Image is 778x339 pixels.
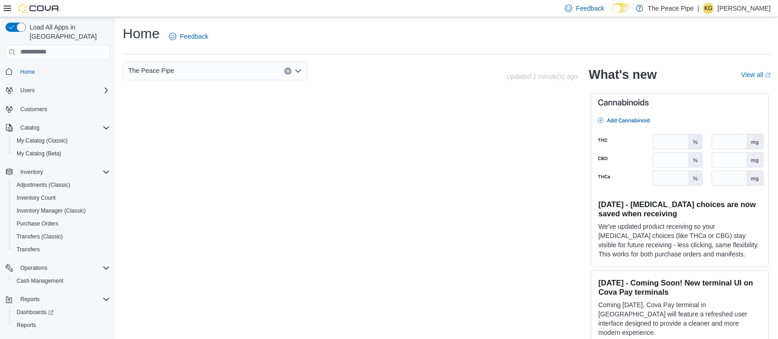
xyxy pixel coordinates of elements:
[13,148,110,159] span: My Catalog (Beta)
[294,67,302,75] button: Open list of options
[18,4,60,13] img: Cova
[128,65,174,76] span: The Peace Pipe
[13,231,66,242] a: Transfers (Classic)
[612,3,631,13] input: Dark Mode
[17,233,63,240] span: Transfers (Classic)
[507,73,578,80] p: Updated 1 minute(s) ago
[13,275,110,286] span: Cash Management
[2,121,114,134] button: Catalog
[17,66,39,77] a: Home
[17,220,59,227] span: Purchase Orders
[9,217,114,230] button: Purchase Orders
[765,72,771,78] svg: External link
[17,104,51,115] a: Customers
[17,262,110,274] span: Operations
[9,243,114,256] button: Transfers
[17,122,43,133] button: Catalog
[13,179,110,190] span: Adjustments (Classic)
[2,84,114,97] button: Users
[17,103,110,115] span: Customers
[13,320,110,331] span: Reports
[598,278,761,297] h3: [DATE] - Coming Soon! New terminal UI on Cova Pay terminals
[9,204,114,217] button: Inventory Manager (Classic)
[17,137,68,144] span: My Catalog (Classic)
[17,85,110,96] span: Users
[13,231,110,242] span: Transfers (Classic)
[20,87,35,94] span: Users
[165,27,212,46] a: Feedback
[180,32,208,41] span: Feedback
[697,3,699,14] p: |
[17,167,47,178] button: Inventory
[17,181,70,189] span: Adjustments (Classic)
[13,192,110,203] span: Inventory Count
[17,277,63,285] span: Cash Management
[598,200,761,218] h3: [DATE] - [MEDICAL_DATA] choices are now saved when receiving
[703,3,714,14] div: Khushi Gajeeban
[2,102,114,116] button: Customers
[17,246,40,253] span: Transfers
[2,65,114,78] button: Home
[648,3,694,14] p: The Peace Pipe
[17,122,110,133] span: Catalog
[20,264,48,272] span: Operations
[17,294,43,305] button: Reports
[13,148,65,159] a: My Catalog (Beta)
[13,135,110,146] span: My Catalog (Classic)
[13,244,110,255] span: Transfers
[9,178,114,191] button: Adjustments (Classic)
[17,194,56,202] span: Inventory Count
[598,222,761,259] p: We've updated product receiving so your [MEDICAL_DATA] choices (like THCa or CBG) stay visible fo...
[20,68,35,76] span: Home
[123,24,160,43] h1: Home
[9,230,114,243] button: Transfers (Classic)
[13,218,62,229] a: Purchase Orders
[17,207,86,214] span: Inventory Manager (Classic)
[17,321,36,329] span: Reports
[13,205,110,216] span: Inventory Manager (Classic)
[17,294,110,305] span: Reports
[9,134,114,147] button: My Catalog (Classic)
[13,307,57,318] a: Dashboards
[17,167,110,178] span: Inventory
[704,3,712,14] span: KG
[9,147,114,160] button: My Catalog (Beta)
[26,23,110,41] span: Load All Apps in [GEOGRAPHIC_DATA]
[20,168,43,176] span: Inventory
[17,66,110,77] span: Home
[17,150,61,157] span: My Catalog (Beta)
[9,319,114,332] button: Reports
[13,218,110,229] span: Purchase Orders
[576,4,604,13] span: Feedback
[9,306,114,319] a: Dashboards
[20,106,47,113] span: Customers
[284,67,292,75] button: Clear input
[17,262,51,274] button: Operations
[13,275,67,286] a: Cash Management
[589,67,657,82] h2: What's new
[9,274,114,287] button: Cash Management
[718,3,771,14] p: [PERSON_NAME]
[2,166,114,178] button: Inventory
[598,300,761,337] p: Coming [DATE], Cova Pay terminal in [GEOGRAPHIC_DATA] will feature a refreshed user interface des...
[9,191,114,204] button: Inventory Count
[13,192,60,203] a: Inventory Count
[17,85,38,96] button: Users
[17,309,54,316] span: Dashboards
[2,262,114,274] button: Operations
[13,179,74,190] a: Adjustments (Classic)
[13,307,110,318] span: Dashboards
[13,135,72,146] a: My Catalog (Classic)
[20,124,39,131] span: Catalog
[13,205,90,216] a: Inventory Manager (Classic)
[2,293,114,306] button: Reports
[13,244,43,255] a: Transfers
[20,296,40,303] span: Reports
[741,71,771,78] a: View allExternal link
[13,320,40,331] a: Reports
